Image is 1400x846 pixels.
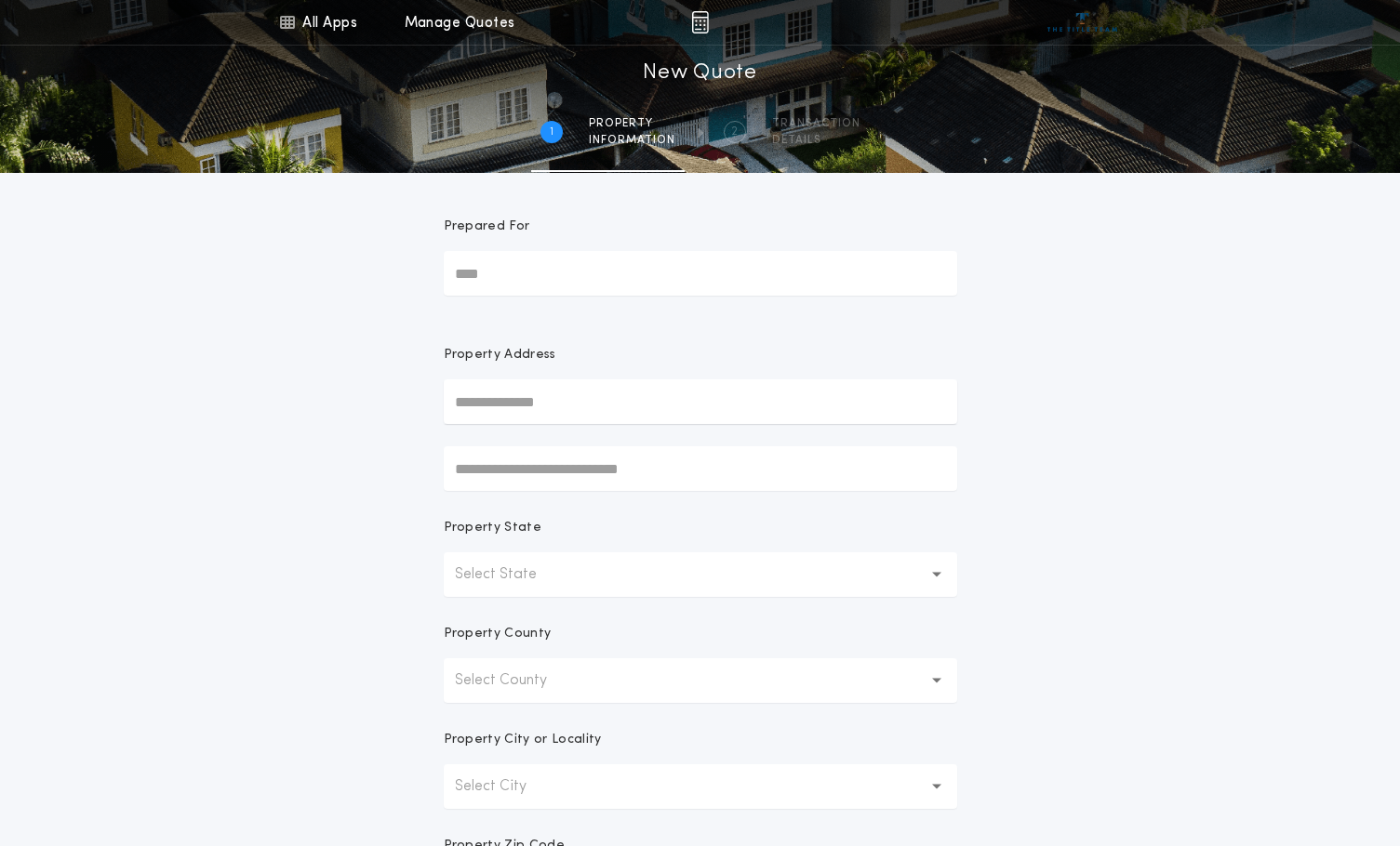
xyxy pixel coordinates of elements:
[444,218,530,236] p: Prepared For
[455,563,567,586] p: Select State
[444,251,957,296] input: Prepared For
[589,133,675,148] span: information
[444,552,957,597] button: Select State
[1047,13,1117,32] img: vs-icon
[550,125,553,139] h2: 1
[731,125,738,139] h2: 2
[772,133,860,148] span: details
[691,11,709,33] img: img
[444,731,602,749] p: Property City or Locality
[444,764,957,809] button: Select City
[444,625,552,643] p: Property County
[444,346,957,364] p: Property Address
[444,519,541,537] p: Property State
[772,116,860,131] span: Transaction
[643,59,756,88] h1: New Quote
[455,775,556,798] p: Select City
[455,669,577,692] p: Select County
[444,658,957,703] button: Select County
[589,116,675,131] span: Property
